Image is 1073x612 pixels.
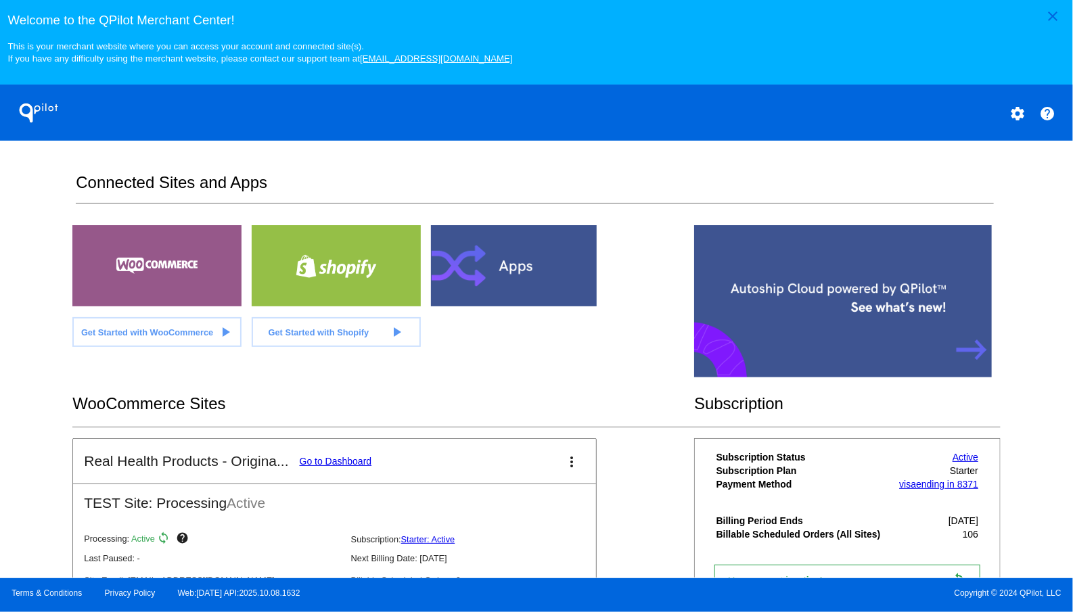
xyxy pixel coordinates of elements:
a: Privacy Policy [105,588,156,598]
h3: Welcome to the QPilot Merchant Center! [7,13,1065,28]
h1: QPilot [12,99,66,126]
span: active! [793,575,829,586]
h2: Real Health Products - Origina... [84,453,288,469]
mat-icon: sync [157,532,173,548]
a: Starter: Active [401,534,455,544]
mat-icon: play_arrow [217,324,233,340]
th: Payment Method [716,478,892,490]
span: [DATE] [949,515,978,526]
h2: TEST Site: Processing [73,484,596,511]
a: Get Started with WooCommerce [72,317,242,347]
a: Terms & Conditions [12,588,82,598]
mat-icon: close [1045,8,1061,24]
mat-icon: more_vert [564,454,580,470]
mat-icon: help [1040,105,1056,122]
span: visa [899,479,916,490]
h2: WooCommerce Sites [72,394,694,413]
th: Billing Period Ends [716,515,892,527]
mat-icon: sync [950,572,966,588]
th: Subscription Status [716,451,892,463]
span: 106 [963,529,978,540]
mat-icon: help [176,532,192,548]
a: Active [953,452,978,463]
p: Billable Scheduled Orders: 0 [351,575,607,585]
p: Subscription: [351,534,607,544]
a: Get Started with Shopify [252,317,421,347]
span: Copyright © 2024 QPilot, LLC [548,588,1061,598]
th: Subscription Plan [716,465,892,477]
span: Active [131,534,155,544]
a: [EMAIL_ADDRESS][DOMAIN_NAME] [360,53,513,64]
mat-icon: play_arrow [388,324,405,340]
span: Get Started with Shopify [269,327,369,337]
a: Your account isactive! sync [714,565,980,596]
span: Get Started with WooCommerce [81,327,213,337]
span: Your account is [729,575,837,586]
th: Billable Scheduled Orders (All Sites) [716,528,892,540]
h2: Subscription [694,394,1001,413]
p: Last Paused: - [84,553,340,563]
a: Web:[DATE] API:2025.10.08.1632 [178,588,300,598]
small: This is your merchant website where you can access your account and connected site(s). If you hav... [7,41,512,64]
span: Starter [950,465,978,476]
a: visaending in 8371 [899,479,978,490]
p: Processing: [84,532,340,548]
p: Site Email: [EMAIL_ADDRESS][DOMAIN_NAME] [84,575,340,585]
span: Active [227,495,265,511]
h2: Connected Sites and Apps [76,173,993,204]
p: Next Billing Date: [DATE] [351,553,607,563]
mat-icon: settings [1009,105,1026,122]
a: Go to Dashboard [300,456,372,467]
